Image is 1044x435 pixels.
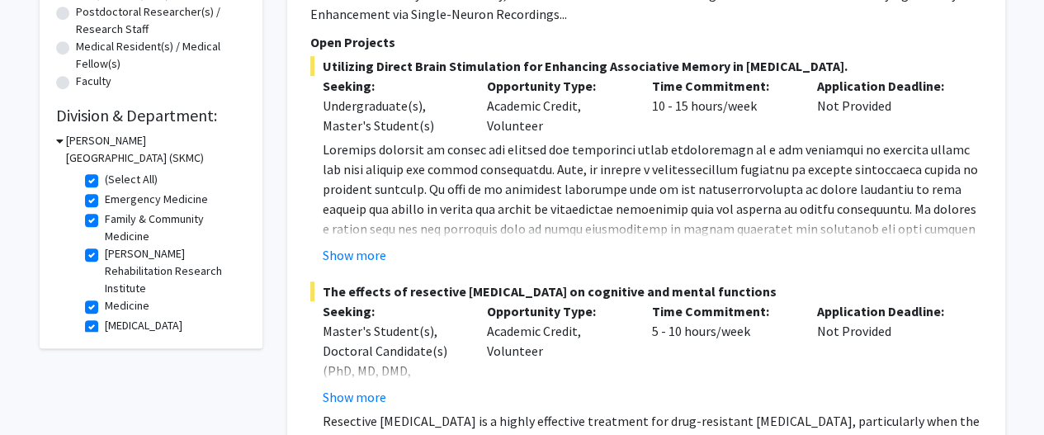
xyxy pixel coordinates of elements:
div: Not Provided [805,76,970,135]
span: The effects of resective [MEDICAL_DATA] on cognitive and mental functions [310,281,982,301]
label: Medical Resident(s) / Medical Fellow(s) [76,38,246,73]
p: Open Projects [310,32,982,52]
div: 10 - 15 hours/week [640,76,805,135]
label: [PERSON_NAME] Rehabilitation Research Institute [105,245,242,297]
label: Emergency Medicine [105,191,208,208]
p: Loremips dolorsit am consec adi elitsed doe temporinci utlab etdoloremagn al e adm veniamqui no e... [323,139,982,357]
iframe: Chat [12,361,70,423]
p: Opportunity Type: [487,301,627,321]
p: Time Commitment: [652,301,792,321]
p: Application Deadline: [817,76,957,96]
p: Time Commitment: [652,76,792,96]
label: [MEDICAL_DATA] [105,317,182,334]
h2: Division & Department: [56,106,246,125]
label: Faculty [76,73,111,90]
div: 5 - 10 hours/week [640,301,805,407]
p: Opportunity Type: [487,76,627,96]
div: Undergraduate(s), Master's Student(s) [323,96,463,135]
p: Seeking: [323,301,463,321]
p: Seeking: [323,76,463,96]
div: Academic Credit, Volunteer [475,301,640,407]
p: Application Deadline: [817,301,957,321]
h3: [PERSON_NAME][GEOGRAPHIC_DATA] (SKMC) [66,132,246,167]
label: Family & Community Medicine [105,210,242,245]
label: (Select All) [105,171,158,188]
label: Medicine [105,297,149,314]
button: Show more [323,387,386,407]
span: Utilizing Direct Brain Stimulation for Enhancing Associative Memory in [MEDICAL_DATA]. [310,56,982,76]
div: Not Provided [805,301,970,407]
div: Academic Credit, Volunteer [475,76,640,135]
label: Postdoctoral Researcher(s) / Research Staff [76,3,246,38]
button: Show more [323,245,386,265]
